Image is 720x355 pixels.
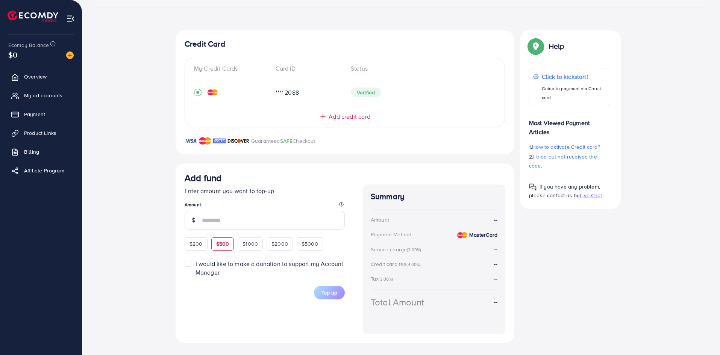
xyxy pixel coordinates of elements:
a: Affiliate Program [6,163,76,178]
span: I would like to make a donation to support my Account Manager. [196,260,343,276]
img: credit [457,232,467,238]
button: Top up [314,286,345,299]
span: SAFE [280,137,293,145]
div: Tax [371,275,396,282]
span: Payment [24,110,45,118]
p: Guide to payment via Credit card [542,84,606,102]
a: Overview [6,69,76,84]
img: Popup guide [529,183,537,191]
img: credit [208,89,218,95]
a: Product Links [6,125,76,140]
p: 1. [529,142,610,151]
span: I tried but not received the code. [529,153,597,169]
img: brand [199,136,211,145]
img: Popup guide [529,39,543,53]
strong: -- [494,245,497,253]
small: (3.00%) [407,247,421,253]
span: Affiliate Program [24,167,64,174]
div: Payment Method [371,231,411,238]
small: (4.00%) [406,261,421,267]
svg: record circle [194,89,202,96]
p: Help [549,42,564,51]
span: Live Chat [580,192,602,199]
img: logo [8,11,58,22]
h3: Add fund [185,172,221,183]
span: $200 [189,240,203,248]
strong: -- [494,274,497,282]
p: Enter amount you want to top-up [185,186,345,195]
div: Amount [371,216,389,224]
a: My ad accounts [6,88,76,103]
span: Product Links [24,129,56,137]
strong: -- [494,260,497,268]
span: $0 [8,49,17,60]
span: Verified [351,88,381,97]
strong: -- [494,298,497,306]
p: 2. [529,152,610,170]
img: brand [227,136,249,145]
span: $1000 [243,240,258,248]
a: Payment [6,107,76,122]
strong: MasterCard [469,231,497,239]
span: $2000 [271,240,288,248]
div: Total Amount [371,296,424,309]
h4: Summary [371,192,497,201]
h4: Credit Card [185,39,505,49]
div: Service charge [371,246,423,253]
span: My ad accounts [24,92,62,99]
p: Most Viewed Payment Articles [529,112,610,136]
img: menu [66,14,75,23]
span: If you have any problem, please contact us by [529,183,600,199]
strong: -- [494,216,497,224]
a: Billing [6,144,76,159]
span: Overview [24,73,47,80]
img: image [66,51,74,59]
img: brand [213,136,226,145]
span: $5000 [302,240,318,248]
span: Billing [24,148,39,156]
span: How to activate Credit card? [532,143,600,151]
small: (3.00%) [379,276,393,282]
p: Click to kickstart! [542,72,606,81]
span: Add credit card [329,112,370,121]
div: My Credit Cards [194,64,270,73]
iframe: Chat [688,321,714,349]
span: Top up [321,289,337,296]
span: $500 [216,240,229,248]
div: Card ID [270,64,345,73]
div: Status [345,64,496,73]
legend: Amount [185,201,345,211]
img: brand [185,136,197,145]
p: Guaranteed Checkout [251,136,315,145]
div: Credit card fee [371,260,423,268]
span: Ecomdy Balance [8,41,49,49]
